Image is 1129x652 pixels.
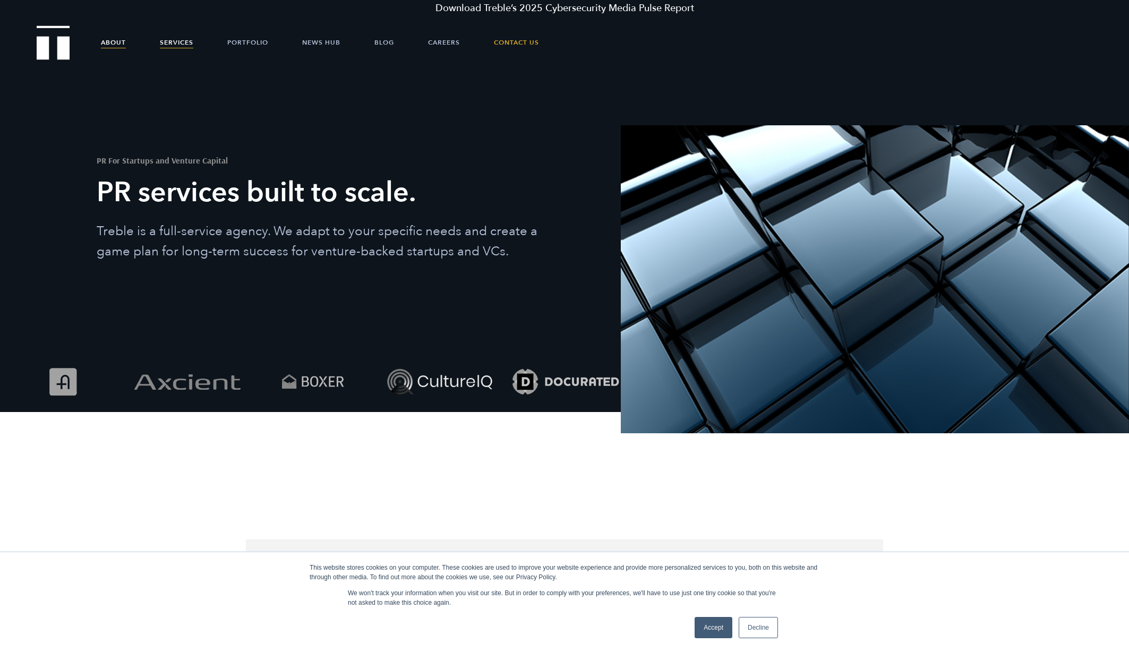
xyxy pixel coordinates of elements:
[374,27,394,58] a: Blog
[253,351,373,412] img: Boxer logo
[494,27,539,58] a: Contact Us
[227,27,268,58] a: Portfolio
[1,351,121,412] img: Addvocate logo
[101,27,126,58] a: About
[302,27,340,58] a: News Hub
[97,156,561,165] h2: PR For Startups and Venture Capital
[695,617,732,638] a: Accept
[348,588,781,607] p: We won't track your information when you visit our site. But in order to comply with your prefere...
[126,351,247,412] img: Axcient logo
[504,351,625,412] img: Docurated logo
[97,221,561,262] p: Treble is a full-service agency. We adapt to your specific needs and create a game plan for long-...
[379,351,499,412] img: Culture IQ logo
[37,25,70,59] img: Treble logo
[37,27,69,59] a: Treble Homepage
[97,174,561,212] h1: PR services built to scale.
[428,27,460,58] a: Careers
[160,27,193,58] a: Services
[310,563,819,582] div: This website stores cookies on your computer. These cookies are used to improve your website expe...
[739,617,778,638] a: Decline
